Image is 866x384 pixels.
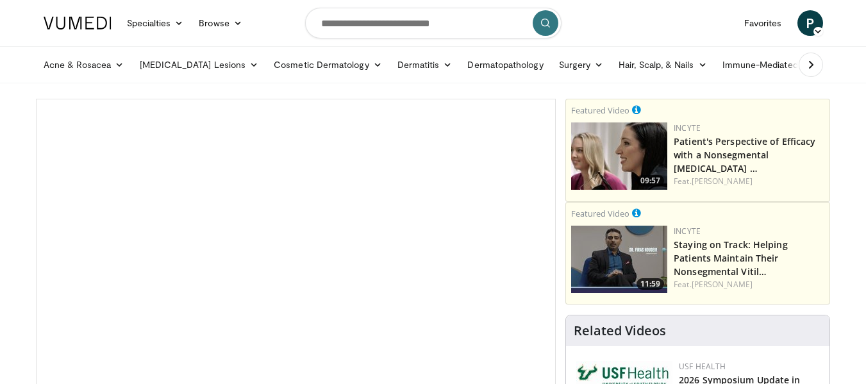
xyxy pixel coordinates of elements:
a: Dermatopathology [460,52,551,78]
a: Browse [191,10,250,36]
img: fe0751a3-754b-4fa7-bfe3-852521745b57.png.150x105_q85_crop-smart_upscale.jpg [571,226,667,293]
a: Hair, Scalp, & Nails [611,52,714,78]
a: [PERSON_NAME] [692,279,753,290]
div: Feat. [674,279,824,290]
a: P [797,10,823,36]
input: Search topics, interventions [305,8,562,38]
a: 11:59 [571,226,667,293]
a: Dermatitis [390,52,460,78]
small: Featured Video [571,208,629,219]
span: 11:59 [637,278,664,290]
a: [MEDICAL_DATA] Lesions [132,52,267,78]
h4: Related Videos [574,323,666,338]
a: Surgery [551,52,612,78]
a: Incyte [674,122,701,133]
a: Favorites [737,10,790,36]
div: Feat. [674,176,824,187]
a: Immune-Mediated [715,52,819,78]
a: USF Health [679,361,726,372]
a: Incyte [674,226,701,237]
small: Featured Video [571,104,629,116]
span: 09:57 [637,175,664,187]
a: [PERSON_NAME] [692,176,753,187]
img: VuMedi Logo [44,17,112,29]
a: Patient's Perspective of Efficacy with a Nonsegmental [MEDICAL_DATA] … [674,135,815,174]
a: Cosmetic Dermatology [266,52,389,78]
a: Staying on Track: Helping Patients Maintain Their Nonsegmental Vitil… [674,238,788,278]
a: 09:57 [571,122,667,190]
a: Specialties [119,10,192,36]
a: Acne & Rosacea [36,52,132,78]
img: 2c48d197-61e9-423b-8908-6c4d7e1deb64.png.150x105_q85_crop-smart_upscale.jpg [571,122,667,190]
